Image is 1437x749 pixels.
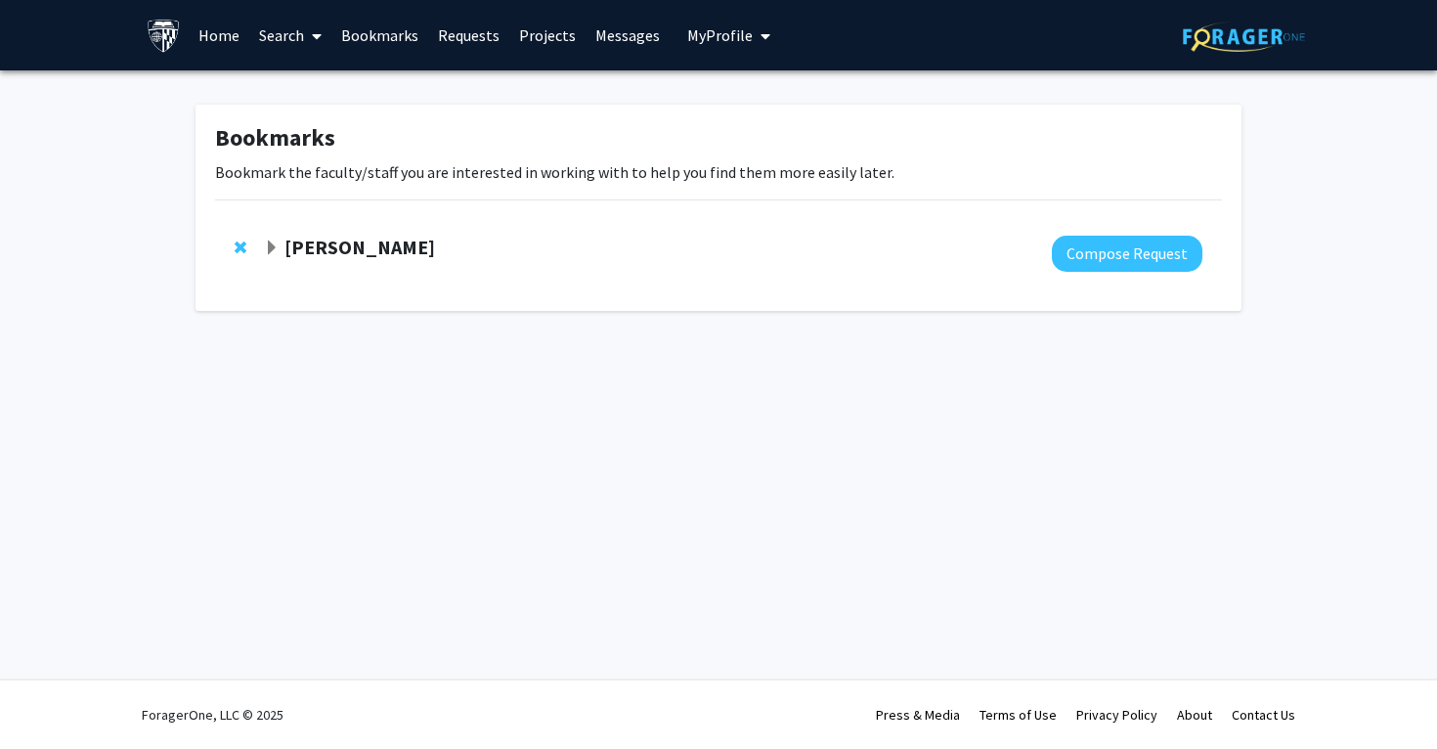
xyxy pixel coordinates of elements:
span: My Profile [687,25,753,45]
a: Projects [509,1,586,69]
img: Johns Hopkins University Logo [147,19,181,53]
a: Home [189,1,249,69]
h1: Bookmarks [215,124,1222,153]
a: Press & Media [876,706,960,724]
a: Privacy Policy [1076,706,1157,724]
button: Compose Request to Ashley Kiemen [1052,236,1202,272]
strong: [PERSON_NAME] [284,235,435,259]
a: Requests [428,1,509,69]
a: About [1177,706,1212,724]
a: Search [249,1,331,69]
a: Bookmarks [331,1,428,69]
a: Messages [586,1,670,69]
a: Terms of Use [980,706,1057,724]
iframe: Chat [15,661,83,734]
span: Expand Ashley Kiemen Bookmark [264,241,280,256]
img: ForagerOne Logo [1183,22,1305,52]
p: Bookmark the faculty/staff you are interested in working with to help you find them more easily l... [215,160,1222,184]
span: Remove Ashley Kiemen from bookmarks [235,240,246,255]
div: ForagerOne, LLC © 2025 [142,681,283,749]
a: Contact Us [1232,706,1295,724]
